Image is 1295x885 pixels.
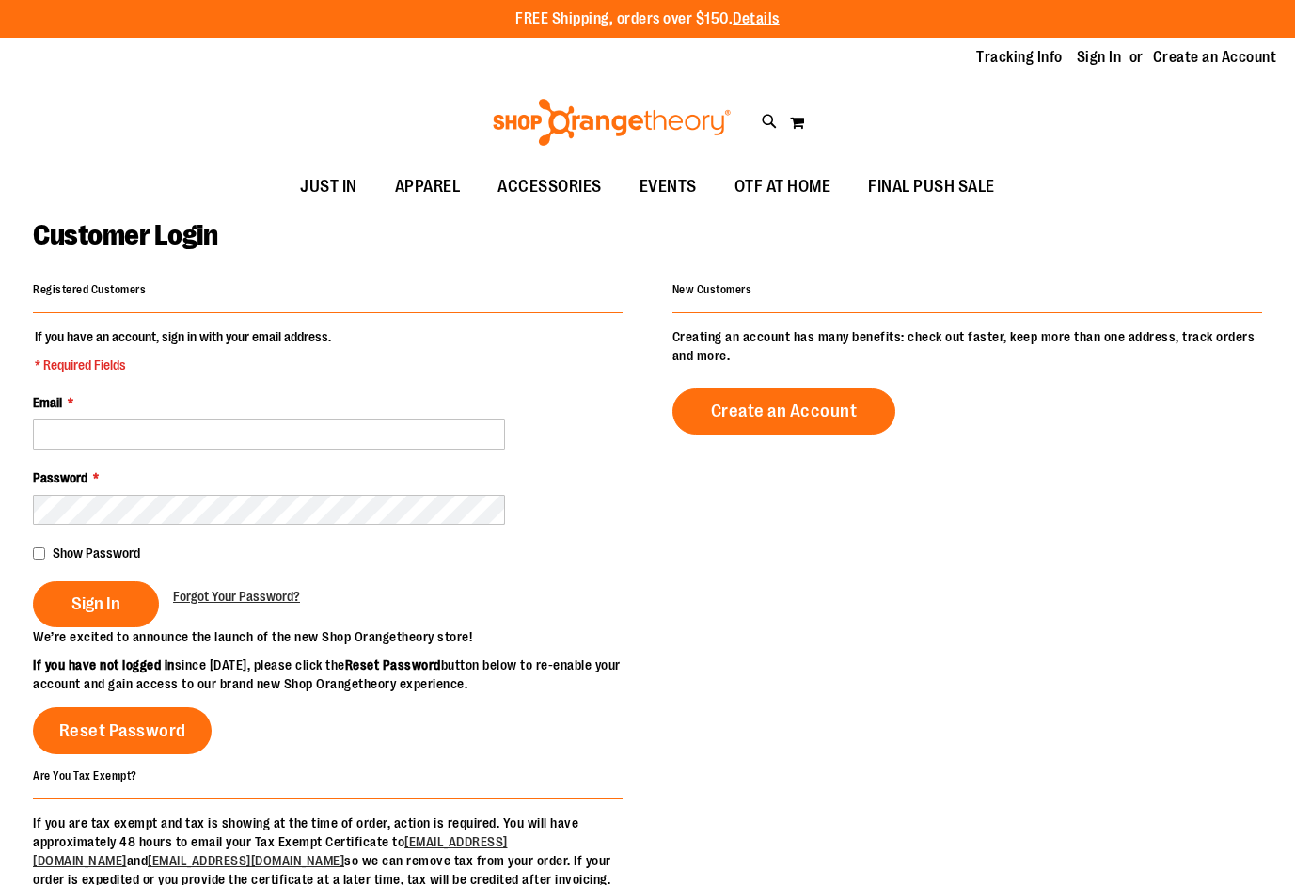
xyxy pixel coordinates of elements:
span: FINAL PUSH SALE [868,166,995,208]
span: Reset Password [59,720,186,741]
a: Sign In [1077,47,1122,68]
span: Forgot Your Password? [173,589,300,604]
span: JUST IN [300,166,357,208]
strong: Registered Customers [33,283,146,296]
p: We’re excited to announce the launch of the new Shop Orangetheory store! [33,627,648,646]
a: Details [733,10,780,27]
a: Create an Account [1153,47,1277,68]
a: Create an Account [672,388,896,435]
p: since [DATE], please click the button below to re-enable your account and gain access to our bran... [33,656,648,693]
span: * Required Fields [35,356,331,374]
p: Creating an account has many benefits: check out faster, keep more than one address, track orders... [672,327,1262,365]
a: Tracking Info [976,47,1063,68]
p: FREE Shipping, orders over $150. [515,8,780,30]
span: APPAREL [395,166,461,208]
span: Email [33,395,62,410]
strong: Reset Password [345,657,441,672]
legend: If you have an account, sign in with your email address. [33,327,333,374]
span: Create an Account [711,401,858,421]
a: Reset Password [33,707,212,754]
strong: New Customers [672,283,752,296]
span: OTF AT HOME [734,166,831,208]
span: ACCESSORIES [497,166,602,208]
strong: Are You Tax Exempt? [33,768,137,782]
a: Forgot Your Password? [173,587,300,606]
span: Sign In [71,593,120,614]
span: Show Password [53,545,140,561]
span: Password [33,470,87,485]
span: Customer Login [33,219,217,251]
span: EVENTS [640,166,697,208]
a: [EMAIL_ADDRESS][DOMAIN_NAME] [148,853,344,868]
strong: If you have not logged in [33,657,175,672]
img: Shop Orangetheory [490,99,734,146]
button: Sign In [33,581,159,627]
